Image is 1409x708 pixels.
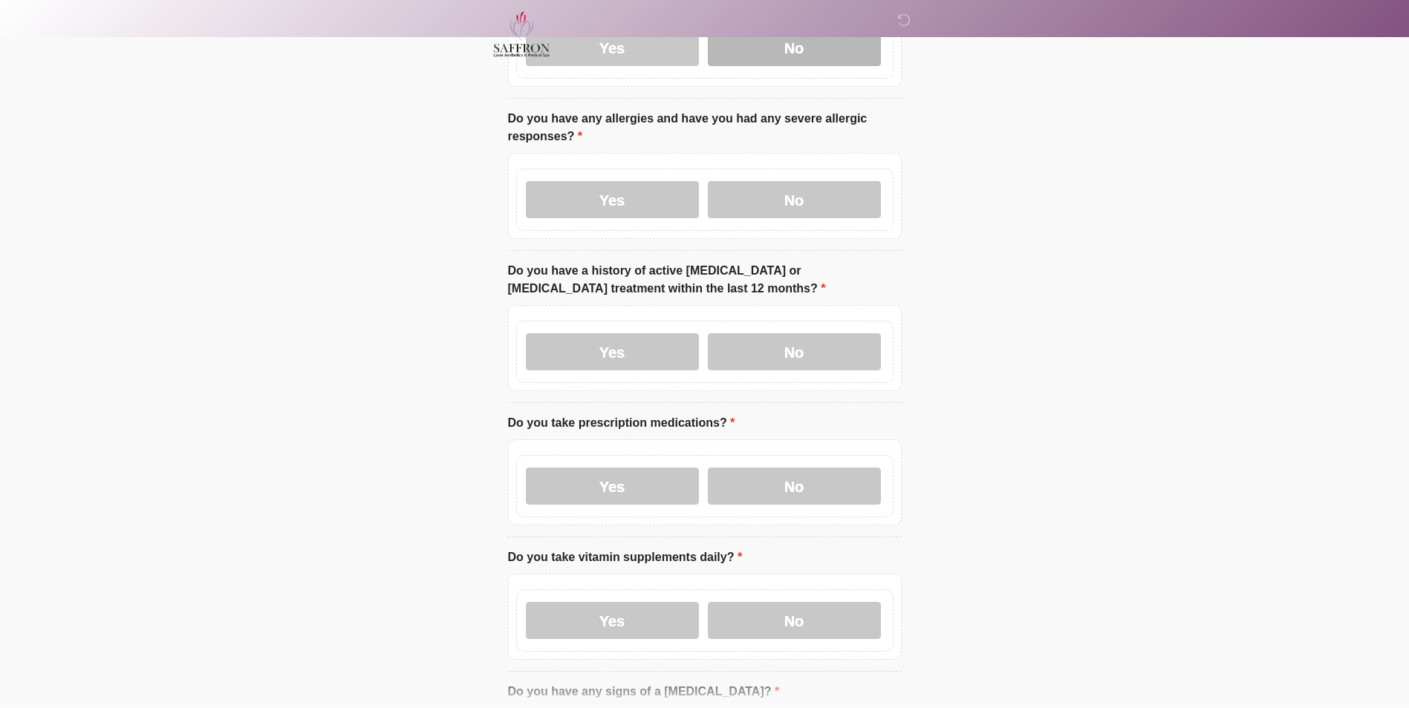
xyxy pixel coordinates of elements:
[526,602,699,639] label: Yes
[508,683,780,701] label: Do you have any signs of a [MEDICAL_DATA]?
[493,11,551,57] img: Saffron Laser Aesthetics and Medical Spa Logo
[708,333,881,370] label: No
[508,110,902,145] label: Do you have any allergies and have you had any severe allergic responses?
[708,602,881,639] label: No
[708,468,881,505] label: No
[526,181,699,218] label: Yes
[526,468,699,505] label: Yes
[708,181,881,218] label: No
[508,414,735,432] label: Do you take prescription medications?
[526,333,699,370] label: Yes
[508,262,902,298] label: Do you have a history of active [MEDICAL_DATA] or [MEDICAL_DATA] treatment within the last 12 mon...
[508,548,743,566] label: Do you take vitamin supplements daily?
